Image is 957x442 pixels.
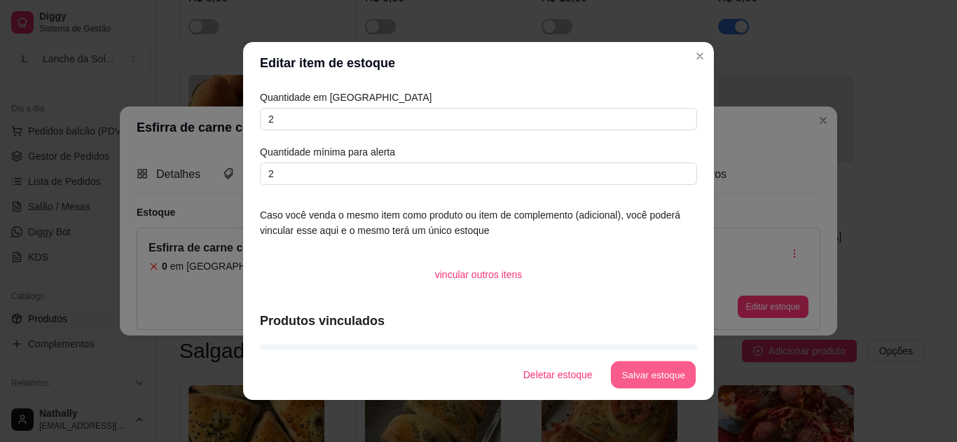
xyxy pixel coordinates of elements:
[260,311,697,331] article: Produtos vinculados
[512,361,604,389] button: Deletar estoque
[689,45,711,67] button: Close
[243,42,714,84] header: Editar item de estoque
[260,144,697,160] article: Quantidade mínima para alerta
[610,361,696,389] button: Salvar estoque
[260,207,697,238] article: Caso você venda o mesmo item como produto ou item de complemento (adicional), você poderá vincula...
[260,90,697,105] article: Quantidade em [GEOGRAPHIC_DATA]
[424,261,534,289] button: vincular outros itens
